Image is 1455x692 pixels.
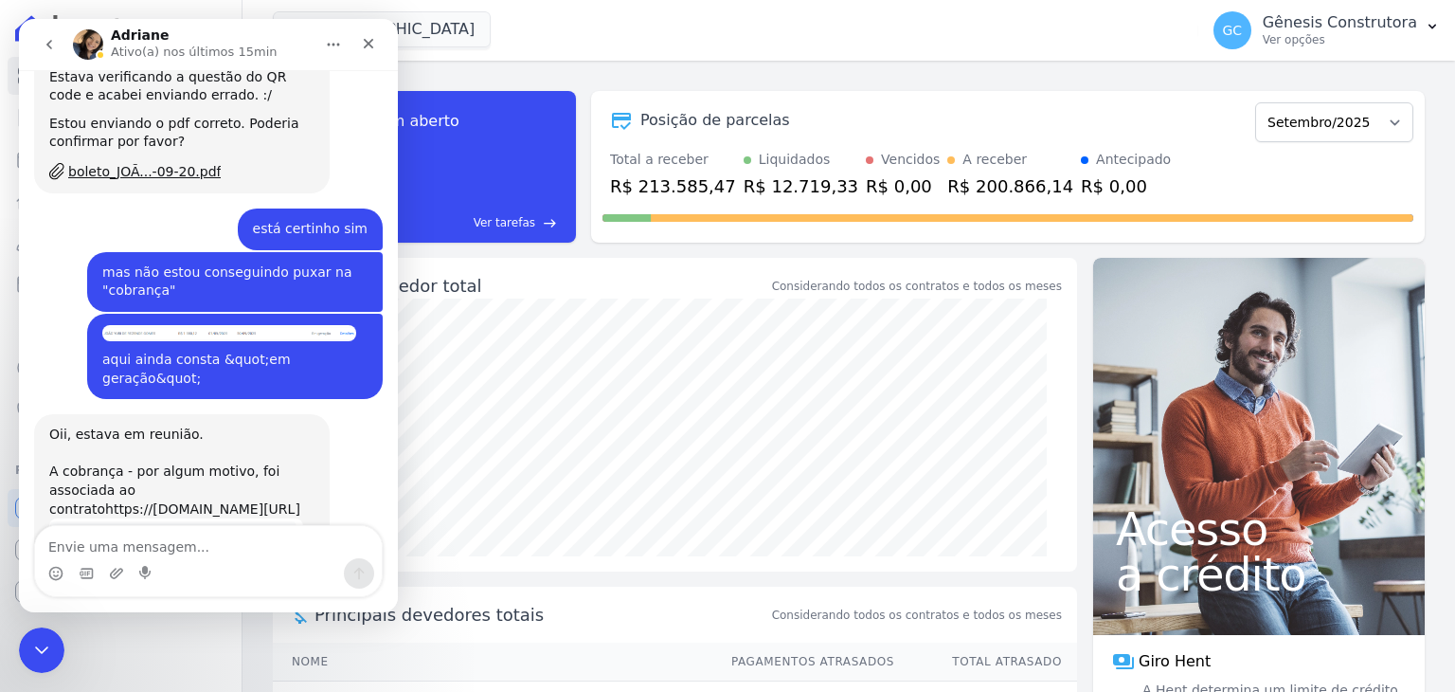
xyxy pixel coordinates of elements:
span: Principais devedores totais [314,602,768,628]
div: Posição de parcelas [640,109,790,132]
span: Acesso [1116,506,1402,552]
div: R$ 0,00 [1081,173,1171,199]
div: Liquidados [759,150,831,170]
p: Ver opções [1263,32,1417,47]
button: Selecionador de Emoji [29,547,45,562]
th: Total Atrasado [895,643,1077,682]
a: Ver tarefas east [343,214,557,231]
div: Gênesis diz… [15,190,364,233]
a: Contratos [8,99,234,137]
a: Conta Hent [8,531,234,569]
span: GC [1222,24,1242,37]
button: GC Gênesis Construtora Ver opções [1198,4,1455,57]
a: Minha Carteira [8,265,234,303]
div: mas não estou conseguindo puxar na "cobrança" [68,233,364,293]
a: Recebíveis [8,489,234,527]
span: east [543,216,557,230]
th: Pagamentos Atrasados [713,643,895,682]
textarea: Envie uma mensagem... [16,507,363,539]
th: Nome [273,643,713,682]
button: [GEOGRAPHIC_DATA] [273,11,491,47]
button: Enviar uma mensagem [325,539,355,570]
button: Upload do anexo [90,547,105,562]
div: boleto_JOÃ...-09-20.pdf [49,143,202,163]
div: Considerando todos os contratos e todos os meses [772,278,1062,295]
a: Negativação [8,391,234,428]
iframe: Intercom live chat [19,19,398,612]
div: Plataformas [15,459,226,482]
div: Total a receber [610,150,736,170]
div: Oii, estava em reunião.A cobrança - por algum motivo, foi associada ao contratohttps://[DOMAIN_NA... [15,395,311,553]
a: Crédito [8,349,234,387]
div: aqui ainda consta &quot;em geração&quot; [83,332,349,369]
div: Fechar [332,8,367,42]
div: está certinho sim [219,190,364,231]
a: Parcelas [8,140,234,178]
div: R$ 200.866,14 [947,173,1073,199]
div: R$ 0,00 [866,173,940,199]
div: Estou enviando o pdf correto. Poderia confirmar por favor? [30,96,296,133]
div: Vencidos [881,150,940,170]
div: Estava verificando a questão do QR code e acabei enviando errado. :/Estou enviando o pdf correto.... [15,19,311,174]
div: R$ 12.719,33 [744,173,858,199]
div: R$ 213.585,47 [610,173,736,199]
span: a crédito [1116,552,1402,597]
a: Visão Geral [8,57,234,95]
div: Estava verificando a questão do QR code e acabei enviando errado. :/ [30,49,296,86]
div: Gênesis diz… [15,233,364,295]
a: Lotes [8,182,234,220]
button: Início [296,8,332,44]
div: Oii, estava em reunião. A cobrança - por algum motivo, foi associada ao contratohttps://[DOMAIN_N... [30,407,296,500]
iframe: Intercom live chat [19,628,64,673]
span: Considerando todos os contratos e todos os meses [772,607,1062,624]
span: Ver tarefas [474,214,535,231]
div: Adriane diz… [15,19,364,190]
div: mas não estou conseguindo puxar na "cobrança" [83,245,349,282]
span: Giro Hent [1139,650,1211,673]
div: A receber [962,150,1027,170]
button: Selecionador de GIF [60,547,75,562]
a: Transferências [8,307,234,345]
a: Clientes [8,224,234,262]
p: Ativo(a) nos últimos 15min [92,24,259,43]
div: Antecipado [1096,150,1171,170]
div: Gênesis diz… [15,295,364,395]
button: Start recording [120,547,135,562]
div: Adriane diz… [15,395,364,555]
p: Gênesis Construtora [1263,13,1417,32]
div: Saldo devedor total [314,273,768,299]
div: aqui ainda consta &quot;em geração&quot; [68,295,364,380]
div: está certinho sim [234,201,349,220]
a: boleto_JOÃ...-09-20.pdf [30,142,296,163]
